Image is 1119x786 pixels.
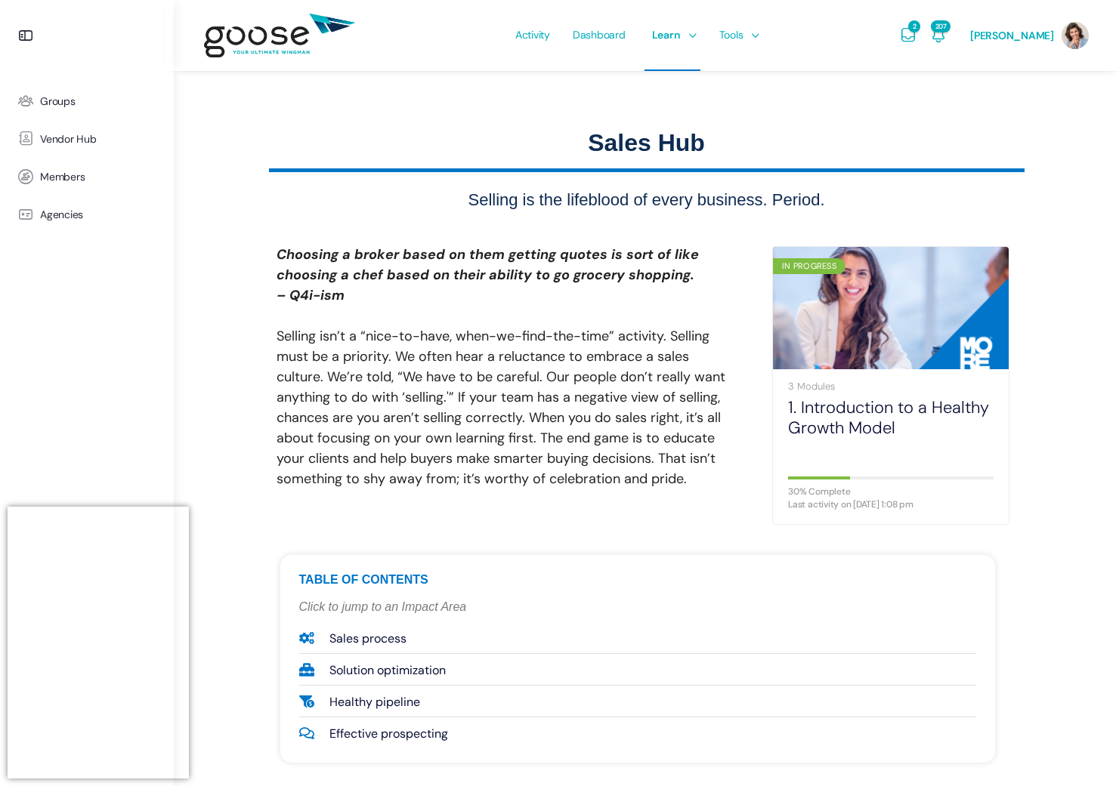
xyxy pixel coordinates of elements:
span: Healthy pipeline [326,692,420,712]
a: Groups [8,82,166,120]
div: 30% Complete [788,487,993,496]
p: Click to jump to an Impact Area [299,601,977,613]
span: Solution optimization [326,660,446,680]
p: Selling isn’t a “nice-to-have, when-we-find-the-time” activity. Selling must be a priority. We of... [277,326,739,489]
span: Agencies [40,208,83,221]
a: Healthy pipeline [299,692,977,712]
a: In Progress [773,247,1008,369]
div: Last activity on [DATE] 1:08 pm [788,500,993,509]
a: Effective prospecting [299,723,977,744]
a: Members [8,158,166,196]
iframe: Chat Widget [1043,714,1119,786]
span: 2 [908,20,920,32]
a: Sales process [299,628,977,649]
h6: Table of contents [299,574,977,586]
span: Members [40,171,85,183]
em: – Q4i-ism [277,286,345,304]
span: Sales process [326,628,406,649]
h3: Selling is the lifeblood of every business. Period. [269,190,1025,211]
span: Groups [40,95,76,108]
a: 1. Introduction to a Healthy Growth Model [788,397,993,439]
span: Vendor Hub [40,133,97,146]
b: Choosing a broker based on them getting quotes is sort of like choosing a chef based on their abi... [277,245,699,284]
a: Solution optimization [299,660,977,680]
a: Vendor Hub [8,120,166,158]
span: [PERSON_NAME] [970,29,1054,42]
div: In Progress [773,258,845,274]
div: 3 Modules [788,381,993,391]
span: Effective prospecting [326,723,448,744]
iframe: Popup CTA [8,507,189,778]
a: Agencies [8,196,166,233]
h1: Sales Hub [269,128,1025,159]
span: 207 [931,20,951,32]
